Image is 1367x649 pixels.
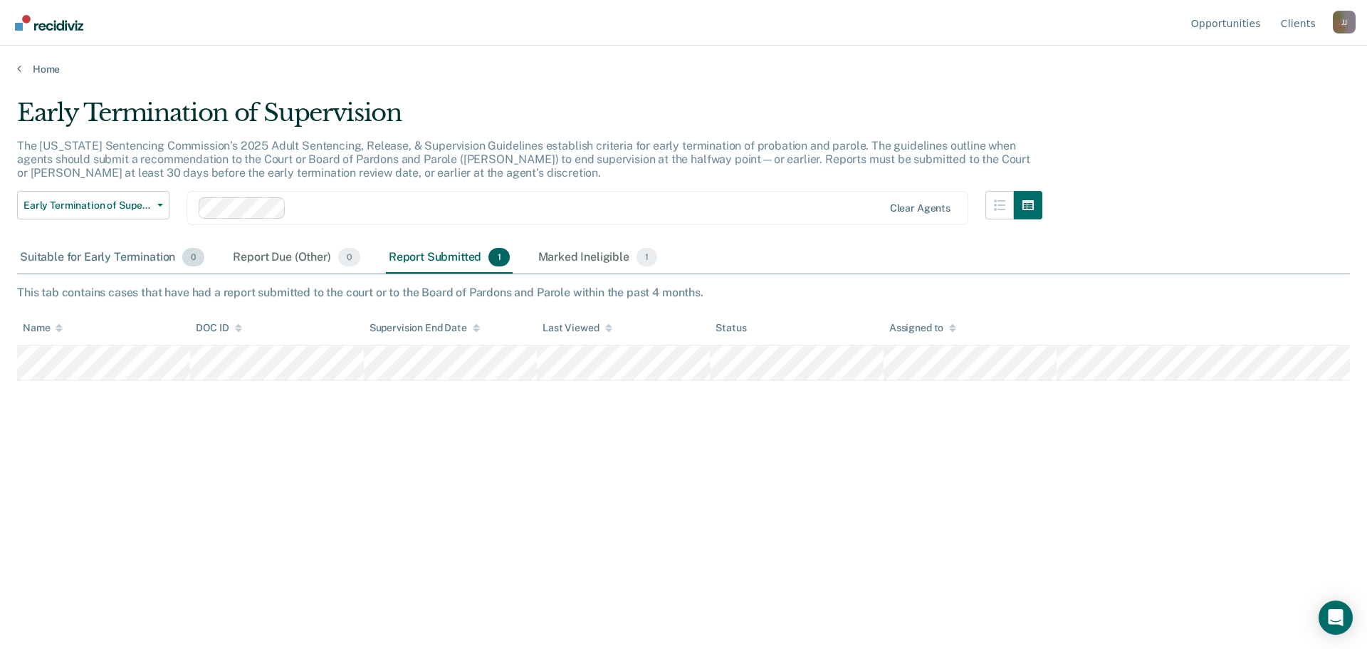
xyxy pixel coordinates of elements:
div: Supervision End Date [370,322,480,334]
div: Report Submitted1 [386,242,513,274]
span: 1 [637,248,657,266]
div: Assigned to [889,322,956,334]
div: Name [23,322,63,334]
p: The [US_STATE] Sentencing Commission’s 2025 Adult Sentencing, Release, & Supervision Guidelines e... [17,139,1030,180]
div: Open Intercom Messenger [1319,601,1353,635]
div: Marked Ineligible1 [535,242,661,274]
div: This tab contains cases that have had a report submitted to the court or to the Board of Pardons ... [17,286,1350,299]
span: 0 [338,248,360,266]
button: Profile dropdown button [1333,11,1356,33]
div: Status [716,322,746,334]
a: Home [17,63,1350,76]
div: Early Termination of Supervision [17,98,1042,139]
span: Early Termination of Supervision [23,199,152,212]
div: Clear agents [890,202,950,214]
div: Last Viewed [543,322,612,334]
span: 0 [182,248,204,266]
div: DOC ID [196,322,241,334]
div: Suitable for Early Termination0 [17,242,207,274]
button: Early Termination of Supervision [17,191,169,219]
div: Report Due (Other)0 [230,242,362,274]
div: J J [1333,11,1356,33]
img: Recidiviz [15,15,83,31]
span: 1 [488,248,509,266]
